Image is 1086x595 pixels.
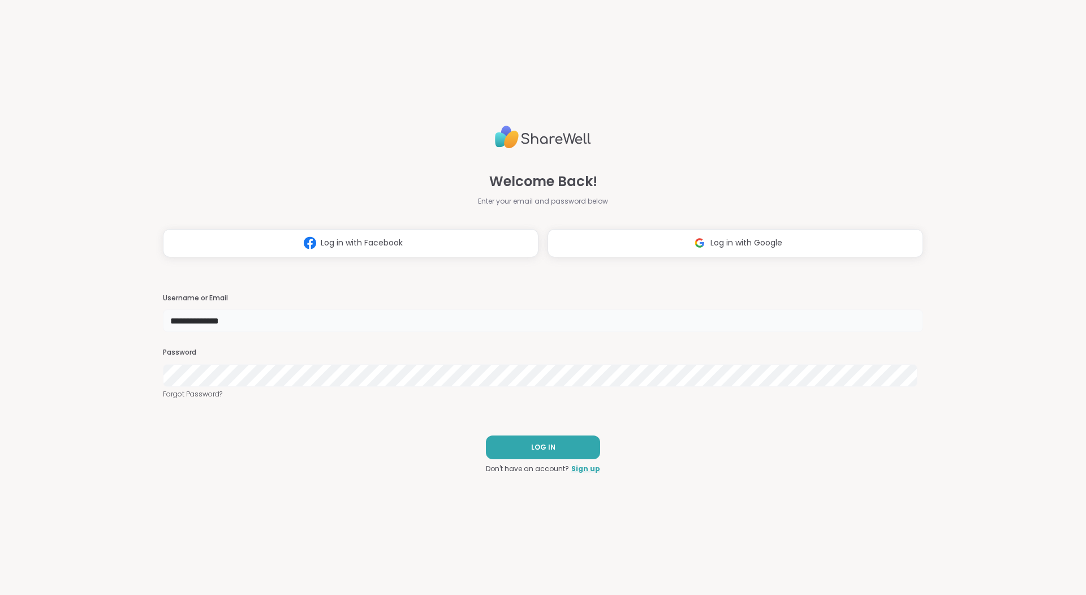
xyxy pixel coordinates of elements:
span: Don't have an account? [486,464,569,474]
button: Log in with Google [548,229,923,257]
span: Log in with Google [710,237,782,249]
button: LOG IN [486,436,600,459]
a: Sign up [571,464,600,474]
button: Log in with Facebook [163,229,538,257]
img: ShareWell Logomark [689,232,710,253]
span: LOG IN [531,442,555,452]
span: Enter your email and password below [478,196,608,206]
a: Forgot Password? [163,389,923,399]
span: Log in with Facebook [321,237,403,249]
h3: Password [163,348,923,357]
img: ShareWell Logomark [299,232,321,253]
img: ShareWell Logo [495,121,591,153]
h3: Username or Email [163,294,923,303]
span: Welcome Back! [489,171,597,192]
